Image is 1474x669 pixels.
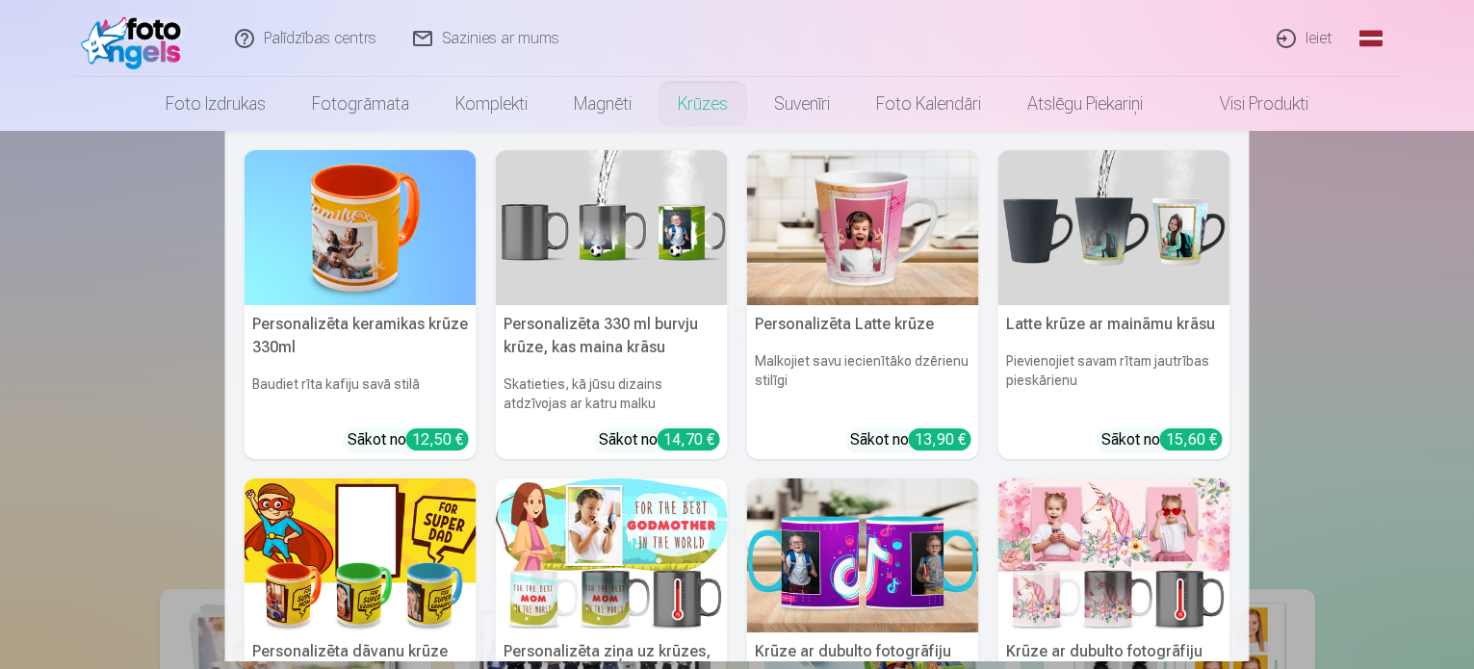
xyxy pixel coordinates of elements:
a: Latte krūze ar maināmu krāsuLatte krūze ar maināmu krāsuPievienojiet savam rītam jautrības pieskā... [998,150,1230,459]
h6: Pievienojiet savam rītam jautrības pieskārienu [998,344,1230,421]
a: Komplekti [432,77,551,131]
h6: Skatieties, kā jūsu dizains atdzīvojas ar katru malku [496,367,728,421]
a: Foto izdrukas [142,77,289,131]
a: Personalizēta Latte krūzePersonalizēta Latte krūzeMalkojiet savu iecienītāko dzērienu stilīgiSāko... [747,150,979,459]
div: 13,90 € [909,428,971,450]
a: Fotogrāmata [289,77,432,131]
a: Foto kalendāri [853,77,1004,131]
img: Personalizēta ziņa uz krūzes, kas maina krāsu [496,478,728,633]
h5: Personalizēta 330 ml burvju krūze, kas maina krāsu [496,305,728,367]
img: Krūze ar dubulto fotogrāfiju [747,478,979,633]
h5: Personalizēta keramikas krūze 330ml [245,305,477,367]
h6: Baudiet rīta kafiju savā stilā [245,367,477,421]
div: 15,60 € [1160,428,1223,450]
a: Personalizēta keramikas krūze 330mlPersonalizēta keramikas krūze 330mlBaudiet rīta kafiju savā st... [245,150,477,459]
img: Personalizēta Latte krūze [747,150,979,305]
a: Suvenīri [751,77,853,131]
div: Sākot no [1101,428,1223,451]
h5: Latte krūze ar maināmu krāsu [998,305,1230,344]
img: /fa1 [81,8,192,69]
a: Personalizēta 330 ml burvju krūze, kas maina krāsuPersonalizēta 330 ml burvju krūze, kas maina kr... [496,150,728,459]
div: Sākot no [348,428,469,451]
img: Krūze ar dubulto fotogrāfiju un termoefektu [998,478,1230,633]
h6: Malkojiet savu iecienītāko dzērienu stilīgi [747,344,979,421]
img: Personalizēta keramikas krūze 330ml [245,150,477,305]
a: Atslēgu piekariņi [1004,77,1166,131]
div: 14,70 € [658,428,720,450]
a: Visi produkti [1166,77,1332,131]
img: Personalizēta 330 ml burvju krūze, kas maina krāsu [496,150,728,305]
div: 12,50 € [406,428,469,450]
div: Sākot no [850,428,971,451]
a: Krūzes [655,77,751,131]
img: Latte krūze ar maināmu krāsu [998,150,1230,305]
div: Sākot no [599,428,720,451]
a: Magnēti [551,77,655,131]
h5: Personalizēta Latte krūze [747,305,979,344]
img: Personalizēta dāvanu krūze [245,478,477,633]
